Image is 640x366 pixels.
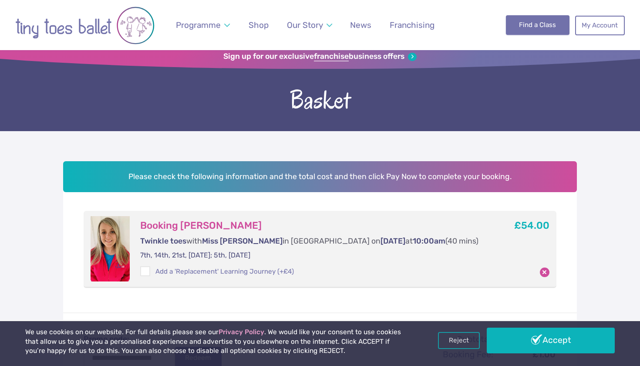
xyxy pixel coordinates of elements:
span: Programme [176,20,221,30]
h2: Please check the following information and the total cost and then click Pay Now to complete your... [63,161,577,192]
label: Add a 'Replacement' Learning Journey (+£4) [140,267,293,276]
span: News [350,20,371,30]
h3: Booking [PERSON_NAME] [140,220,483,232]
span: Miss [PERSON_NAME] [202,237,283,245]
span: Shop [249,20,269,30]
a: Shop [245,15,273,35]
span: Our Story [287,20,323,30]
a: Reject [438,332,480,349]
p: with in [GEOGRAPHIC_DATA] on at (40 mins) [140,236,483,247]
span: 10:00am [413,237,445,245]
a: Sign up for our exclusivefranchisebusiness offers [223,52,416,61]
a: Programme [172,15,234,35]
a: Our Story [283,15,336,35]
span: [DATE] [381,237,405,245]
a: Find a Class [506,15,570,34]
span: Franchising [390,20,435,30]
p: 7th, 14th, 21st, [DATE]; 5th, [DATE] [140,251,483,260]
strong: franchise [314,52,349,61]
a: Franchising [386,15,439,35]
b: £54.00 [514,220,549,231]
a: My Account [575,16,625,35]
a: Accept [487,328,615,353]
a: News [346,15,376,35]
p: We use cookies on our website. For full details please see our . We would like your consent to us... [25,328,408,356]
img: tiny toes ballet [15,5,155,46]
a: Privacy Policy [219,328,264,336]
span: Twinkle toes [140,237,186,245]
